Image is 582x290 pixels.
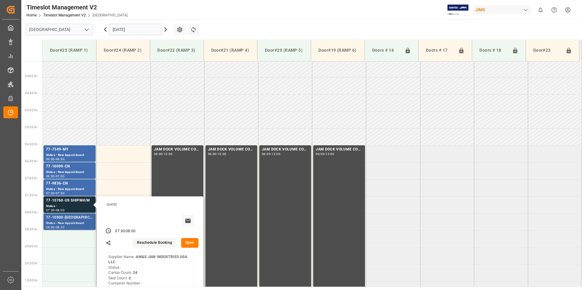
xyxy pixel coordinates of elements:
div: Status - New Appointment [46,170,93,175]
span: 09:30 Hr [25,262,37,265]
div: 06:00 [316,153,324,155]
button: show 0 new notifications [534,3,547,17]
div: - [125,229,126,234]
div: JIMS [473,5,531,14]
span: 05:00 Hr [25,109,37,112]
div: 07:00 [46,192,55,195]
div: 07:30 [56,192,65,195]
div: Timeslot Management V2 [26,3,128,12]
img: Exertis%20JAM%20-%20Email%20Logo.jpg_1722504956.jpg [447,5,468,15]
div: - [163,153,164,155]
div: - [55,226,56,229]
div: Door#19 (RAMP 6) [316,45,359,56]
div: Doors # 18 [477,45,509,56]
a: Timeslot Management V2 [43,13,86,17]
input: DD.MM.YYYY [109,24,162,35]
div: 12:00 [325,153,334,155]
div: 07:00 [56,175,65,178]
div: 77-10760-US SHIPM#/M [46,198,93,204]
div: Door#20 (RAMP 5) [262,45,306,56]
div: Status - New Appointment [46,221,93,226]
span: 05:30 Hr [25,126,37,129]
div: Status - New Appointment [46,187,93,192]
div: JAM DOCK VOLUME CONTROL [316,147,363,153]
div: 06:00 [262,153,271,155]
span: 06:30 Hr [25,160,37,163]
div: 06:30 [56,158,65,161]
div: 08:30 [56,226,65,229]
div: - [271,153,272,155]
div: Door#24 (RAMP 2) [101,45,145,56]
div: 77-9836-CN [46,181,93,187]
span: 07:00 Hr [25,177,37,180]
div: Doors # 16 [370,45,402,56]
div: 06:00 [208,153,217,155]
div: 06:30 [46,175,55,178]
div: Status - [46,204,93,209]
span: 08:00 Hr [25,211,37,214]
div: 06:00 [46,158,55,161]
div: - [55,158,56,161]
div: 12:00 [164,153,173,155]
div: JAM DOCK VOLUME CONTROL [262,147,309,153]
span: 08:30 Hr [25,228,37,231]
div: JAM DOCK VOLUME CONTROL [154,147,201,153]
b: 2 [129,276,131,280]
div: Door#25 (RAMP 1) [47,45,91,56]
b: 24 [133,271,137,275]
div: Doors # 17 [423,45,456,56]
button: open menu [82,25,91,34]
div: Door#23 [531,45,563,56]
div: 08:00 [56,209,65,212]
b: AM&S JAM INDUSTRIES USA LLC [108,255,187,264]
span: 07:30 Hr [25,194,37,197]
div: 77-10800-[GEOGRAPHIC_DATA] [46,215,93,221]
button: JIMS [473,4,534,16]
div: 77-7349-MY [46,147,93,153]
span: 10:00 Hr [25,279,37,282]
div: Status - New Appointment [46,153,93,158]
div: 06:00 [154,153,163,155]
button: Reschedule Booking [133,238,176,248]
div: Door#21 (RAMP 4) [209,45,252,56]
div: 77-10099-CN [46,164,93,170]
div: - [55,175,56,178]
div: JAM DOCK VOLUME CONTROL [208,147,255,153]
div: 08:00 [126,229,135,234]
button: Open [181,238,199,248]
div: [DATE] [105,202,197,207]
div: 07:30 [115,229,125,234]
span: 09:00 Hr [25,245,37,248]
div: Door#22 (RAMP 3) [155,45,198,56]
div: - [55,209,56,212]
div: 07:30 [46,209,55,212]
div: 08:00 [46,226,55,229]
div: 12:00 [218,153,226,155]
span: 04:00 Hr [25,74,37,78]
a: Home [26,13,37,17]
div: 12:00 [272,153,280,155]
div: - [217,153,218,155]
button: Help Center [547,3,561,17]
div: - [55,192,56,195]
span: 04:30 Hr [25,91,37,95]
input: Type to search/select [26,24,93,35]
span: 06:00 Hr [25,143,37,146]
